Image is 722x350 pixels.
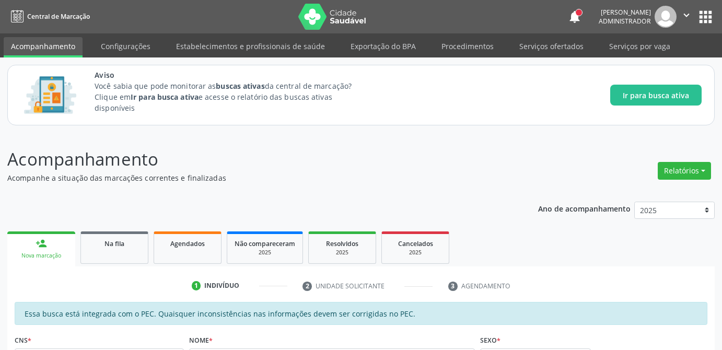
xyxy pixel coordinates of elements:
div: 1 [192,281,201,290]
p: Ano de acompanhamento [538,202,631,215]
span: Central de Marcação [27,12,90,21]
button: Ir para busca ativa [610,85,702,106]
a: Central de Marcação [7,8,90,25]
button:  [677,6,696,28]
strong: buscas ativas [216,81,264,91]
i:  [681,9,692,21]
a: Serviços por vaga [602,37,678,55]
button: Relatórios [658,162,711,180]
button: notifications [567,9,582,24]
a: Serviços ofertados [512,37,591,55]
p: Acompanhamento [7,146,503,172]
div: 2025 [235,249,295,256]
p: Acompanhe a situação das marcações correntes e finalizadas [7,172,503,183]
label: Nome [189,332,213,348]
span: Na fila [104,239,124,248]
a: Acompanhamento [4,37,83,57]
div: Nova marcação [15,252,68,260]
span: Administrador [599,17,651,26]
img: img [655,6,677,28]
strong: Ir para busca ativa [131,92,199,102]
span: Ir para busca ativa [623,90,689,101]
div: [PERSON_NAME] [599,8,651,17]
a: Exportação do BPA [343,37,423,55]
div: person_add [36,238,47,249]
div: 2025 [316,249,368,256]
div: Indivíduo [204,281,239,290]
span: Resolvidos [326,239,358,248]
img: Imagem de CalloutCard [20,72,80,119]
div: Essa busca está integrada com o PEC. Quaisquer inconsistências nas informações devem ser corrigid... [15,302,707,325]
button: apps [696,8,715,26]
label: Sexo [480,332,500,348]
a: Estabelecimentos e profissionais de saúde [169,37,332,55]
div: 2025 [389,249,441,256]
span: Cancelados [398,239,433,248]
a: Procedimentos [434,37,501,55]
span: Não compareceram [235,239,295,248]
span: Agendados [170,239,205,248]
span: Aviso [95,69,371,80]
p: Você sabia que pode monitorar as da central de marcação? Clique em e acesse o relatório das busca... [95,80,371,113]
a: Configurações [94,37,158,55]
